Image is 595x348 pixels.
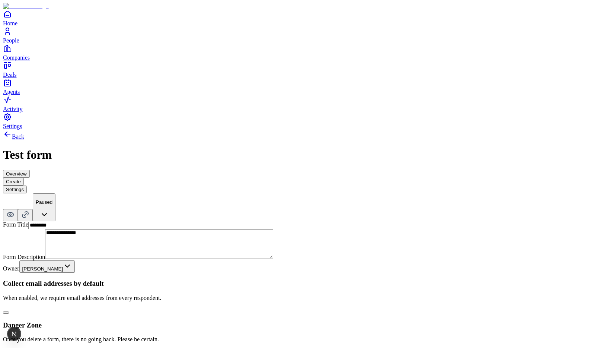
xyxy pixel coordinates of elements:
[3,78,592,95] a: Agents
[3,133,24,140] a: Back
[3,221,28,228] label: Form Title
[3,54,30,61] span: Companies
[3,106,22,112] span: Activity
[3,72,16,78] span: Deals
[3,3,49,10] img: Item Brain Logo
[3,10,592,26] a: Home
[3,95,592,112] a: Activity
[3,89,20,95] span: Agents
[3,37,19,44] span: People
[3,178,24,186] button: Create
[3,321,592,329] h3: Danger Zone
[3,295,592,301] p: When enabled, we require email addresses from every respondent.
[3,123,22,129] span: Settings
[3,186,27,193] button: Settings
[3,148,592,162] h1: Test form
[3,61,592,78] a: Deals
[3,170,30,178] button: Overview
[3,336,592,343] p: Once you delete a form, there is no going back. Please be certain.
[3,27,592,44] a: People
[3,20,17,26] span: Home
[3,279,592,288] h3: Collect email addresses by default
[3,113,592,129] a: Settings
[3,44,592,61] a: Companies
[3,265,19,272] label: Owner
[3,254,45,260] label: Form Description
